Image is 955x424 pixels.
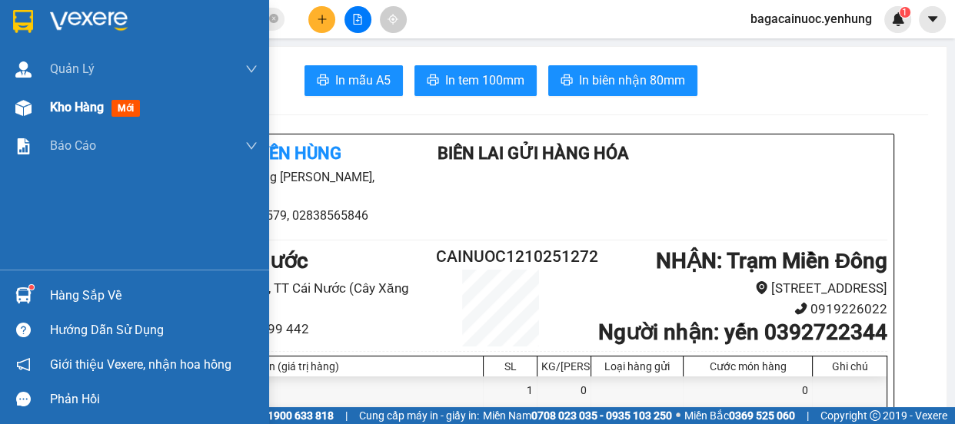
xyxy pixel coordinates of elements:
span: SL [116,99,137,121]
div: Cước món hàng [687,360,808,373]
span: close-circle [269,12,278,27]
button: printerIn biên nhận 80mm [548,65,697,96]
div: 0392722344 [110,68,218,90]
span: down [245,63,258,75]
span: notification [16,357,31,372]
button: file-add [344,6,371,33]
span: question-circle [16,323,31,337]
div: Tên hàng: th ( : 1 ) [13,101,218,120]
span: Quản Lý [50,59,95,78]
li: 0919226022 [565,299,887,320]
span: Cung cấp máy in - giấy in: [359,407,479,424]
sup: 1 [29,285,34,290]
div: Hàng sắp về [50,284,258,307]
button: printerIn tem 100mm [414,65,537,96]
b: Người nhận : yến 0392722344 [598,320,887,345]
button: aim [380,6,407,33]
b: NHẬN : Trạm Miền Đông [656,248,887,273]
span: down [245,140,258,152]
span: In biên nhận 80mm [579,71,685,90]
span: caret-down [926,12,940,26]
div: 1 [484,376,537,411]
button: printerIn mẫu A5 [304,65,403,96]
div: SL [487,360,533,373]
div: KG/[PERSON_NAME] [541,360,587,373]
span: bagacainuoc.yenhung [738,9,884,28]
li: [STREET_ADDRESS] [565,278,887,299]
strong: 1900 633 818 [268,409,334,422]
span: 1 [902,7,907,18]
img: warehouse-icon [15,61,32,78]
div: Loại hàng gửi [595,360,679,373]
span: Gửi: [13,15,37,31]
img: solution-icon [15,138,32,154]
span: close-circle [269,14,278,23]
span: mới [111,100,140,117]
div: Trạm Miền Đông [110,13,218,50]
span: In tem 100mm [445,71,524,90]
span: plus [317,14,328,25]
span: phone [794,302,807,315]
span: Miền Nam [483,407,672,424]
span: ⚪️ [676,412,680,419]
b: BIÊN LAI GỬI HÀNG HÓA [438,144,629,163]
div: 0 [684,376,813,411]
span: Giới thiệu Vexere, nhận hoa hồng [50,355,231,374]
div: th (Khác) [115,376,484,411]
h2: CAINUOC1210251272 [436,244,565,270]
span: file-add [352,14,363,25]
span: printer [427,74,439,88]
img: icon-new-feature [891,12,905,26]
button: plus [308,6,335,33]
strong: 0708 023 035 - 0935 103 250 [531,409,672,422]
sup: 1 [900,7,910,18]
div: Phản hồi [50,388,258,411]
span: In mẫu A5 [335,71,391,90]
img: warehouse-icon [15,287,32,303]
span: | [807,407,809,424]
li: 02903 54 5555, 0913 199 442 [114,319,436,340]
span: copyright [870,410,880,421]
span: printer [317,74,329,88]
li: QL1A, [PERSON_NAME], TT Cái Nước (Cây Xăng [PERSON_NAME]) [114,278,436,319]
div: Hướng dẫn sử dụng [50,319,258,342]
div: yến [110,50,218,68]
img: warehouse-icon [15,100,32,116]
span: environment [755,281,768,294]
span: Nhận: [110,15,147,31]
span: message [16,392,31,406]
div: 0 [537,376,591,411]
img: logo-vxr [13,10,33,33]
div: Tên (giá trị hàng) [118,360,479,373]
span: Báo cáo [50,136,96,155]
div: Ghi chú [817,360,883,373]
div: Trạm Cái Nước [13,13,99,50]
strong: 0369 525 060 [729,409,795,422]
span: Miền Bắc [684,407,795,424]
span: printer [561,74,573,88]
span: | [345,407,348,424]
span: aim [388,14,398,25]
span: Kho hàng [50,100,104,114]
button: caret-down [919,6,946,33]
